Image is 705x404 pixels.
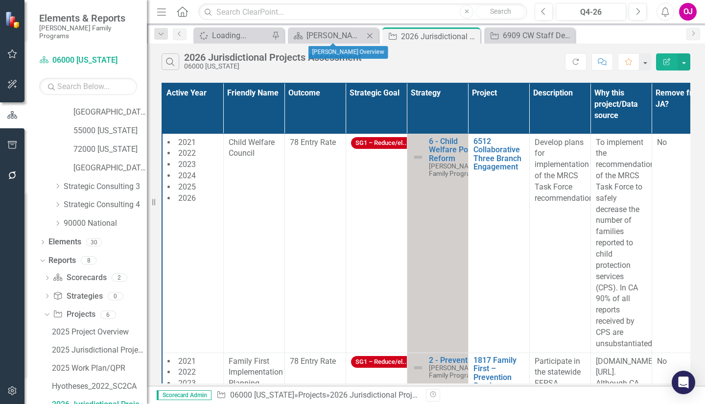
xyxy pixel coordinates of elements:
[290,29,364,42] a: [PERSON_NAME] Overview
[298,390,326,400] a: Projects
[529,134,590,353] td: Double-Click to Edit
[212,29,269,42] div: Loading...
[679,3,697,21] button: OJ
[49,378,147,394] a: Hyotheses_2022_SC2CA
[351,356,421,368] span: SG1 – Reduce/el...ion
[223,134,284,353] td: Double-Click to Edit
[178,356,196,366] span: 2021
[39,24,137,40] small: [PERSON_NAME] Family Programs
[81,257,96,265] div: 8
[401,30,478,43] div: 2026 Jurisdictional Projects Assessment
[473,356,524,390] a: 1817 Family First – Prevention Services
[290,356,336,366] span: 78 Entry Rate
[73,125,147,137] a: 55000 [US_STATE]
[48,255,76,266] a: Reports
[178,171,196,180] span: 2024
[429,162,480,177] span: [PERSON_NAME] Family Programs
[407,134,468,353] td: Double-Click to Edit Right Click for Context Menu
[306,29,364,42] div: [PERSON_NAME] Overview
[39,78,137,95] input: Search Below...
[535,137,586,204] p: Develop plans for implementation of the MRCS Task Force recommendations.
[429,356,480,365] a: 2 - Prevention
[178,160,196,169] span: 2023
[346,134,407,353] td: Double-Click to Edit
[52,382,147,391] div: Hyotheses_2022_SC2CA
[49,360,147,376] a: 2025 Work Plan/QPR
[351,137,421,149] span: SG1 – Reduce/el...ion
[178,379,196,388] span: 2023
[503,29,572,42] div: 6909 CW Staff Development and Support
[198,3,527,21] input: Search ClearPoint...
[52,346,147,355] div: 2025 Jurisdictional Projects Assessment
[473,137,524,171] a: 6512 Collaborative Three Branch Engagement
[178,367,196,377] span: 2022
[178,193,196,203] span: 2026
[49,342,147,357] a: 2025 Jurisdictional Projects Assessment
[73,144,147,155] a: 72000 [US_STATE]
[429,137,480,163] a: 6 - Child Welfare Policy Reform
[178,148,196,158] span: 2022
[229,138,275,158] span: Child Welfare Council
[157,390,211,400] span: Scorecard Admin
[308,46,388,59] div: [PERSON_NAME] Overview
[52,328,147,336] div: 2025 Project Overview
[412,151,424,163] img: Not Defined
[39,12,137,24] span: Elements & Reports
[216,390,419,401] div: » »
[229,356,283,400] span: Family First Implementation Planning Support
[162,134,223,353] td: Double-Click to Edit
[39,55,137,66] a: 06000 [US_STATE]
[64,181,147,192] a: Strategic Consulting 3
[112,274,127,282] div: 2
[100,310,116,319] div: 6
[108,292,123,300] div: 0
[596,137,647,350] p: To implement the recommendations of the MRCS Task Force to safely decrease the number of families...
[468,134,529,353] td: Double-Click to Edit Right Click for Context Menu
[657,356,667,366] span: No
[178,182,196,191] span: 2025
[590,134,652,353] td: Double-Click to Edit
[330,390,470,400] div: 2026 Jurisdictional Projects Assessment
[290,138,336,147] span: 78 Entry Rate
[230,390,294,400] a: 06000 [US_STATE]
[4,10,23,29] img: ClearPoint Strategy
[657,138,667,147] span: No
[490,7,511,15] span: Search
[52,364,147,373] div: 2025 Work Plan/QPR
[672,371,695,394] div: Open Intercom Messenger
[476,5,525,19] button: Search
[86,238,102,246] div: 30
[196,29,269,42] a: Loading...
[429,364,480,379] span: [PERSON_NAME] Family Programs
[73,107,147,118] a: [GEOGRAPHIC_DATA][US_STATE]
[64,218,147,229] a: 90000 National
[53,291,102,302] a: Strategies
[178,138,196,147] span: 2021
[53,309,95,320] a: Projects
[184,63,362,70] div: 06000 [US_STATE]
[49,324,147,339] a: 2025 Project Overview
[556,3,626,21] button: Q4-26
[64,199,147,211] a: Strategic Consulting 4
[559,6,623,18] div: Q4-26
[184,52,362,63] div: 2026 Jurisdictional Projects Assessment
[412,362,424,374] img: Not Defined
[284,134,346,353] td: Double-Click to Edit
[487,29,572,42] a: 6909 CW Staff Development and Support
[48,237,81,248] a: Elements
[53,272,106,284] a: Scorecards
[73,163,147,174] a: [GEOGRAPHIC_DATA]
